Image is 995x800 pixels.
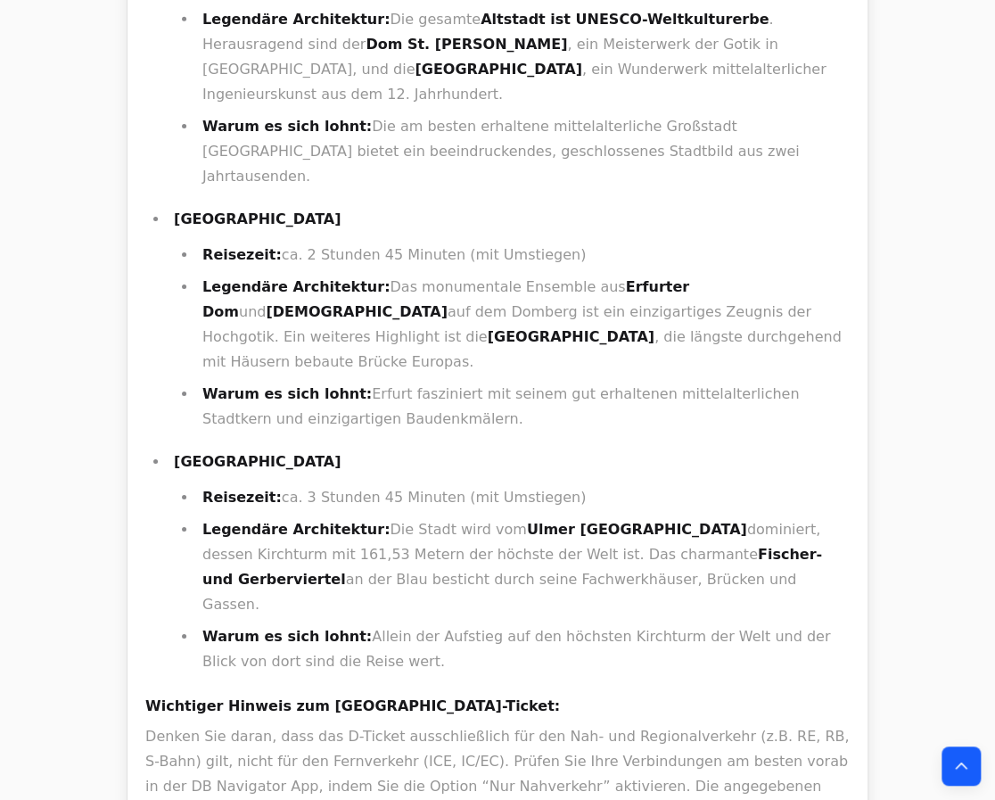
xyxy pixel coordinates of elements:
h4: Wichtiger Hinweis zum [GEOGRAPHIC_DATA]-Ticket: [145,696,850,717]
strong: Legendäre Architektur: [202,278,390,295]
strong: [GEOGRAPHIC_DATA] [415,61,581,78]
strong: Warum es sich lohnt: [202,118,372,135]
strong: Erfurter Dom [202,278,689,320]
li: Allein der Aufstieg auf den höchsten Kirchturm der Welt und der Blick von dort sind die Reise wert. [197,624,850,674]
strong: Legendäre Architektur: [202,521,390,538]
li: Das monumentale Ensemble aus und auf dem Domberg ist ein einzigartiges Zeugnis der Hochgotik. Ein... [197,275,850,375]
strong: Warum es sich lohnt: [202,628,372,645]
li: Die gesamte . Herausragend sind der , ein Meisterwerk der Gotik in [GEOGRAPHIC_DATA], und die , e... [197,7,850,107]
strong: Legendäre Architektur: [202,11,390,28]
strong: Ulmer [GEOGRAPHIC_DATA] [527,521,747,538]
strong: [GEOGRAPHIC_DATA] [174,453,341,470]
li: Erfurt fasziniert mit seinem gut erhaltenen mittelalterlichen Stadtkern und einzigartigen Baudenk... [197,382,850,432]
li: ca. 3 Stunden 45 Minuten (mit Umstiegen) [197,485,850,510]
li: Die Stadt wird vom dominiert, dessen Kirchturm mit 161,53 Metern der höchste der Welt ist. Das ch... [197,517,850,617]
strong: Dom St. [PERSON_NAME] [366,36,567,53]
strong: [GEOGRAPHIC_DATA] [174,210,341,227]
strong: Reisezeit: [202,246,282,263]
button: Back to top [942,746,981,786]
li: ca. 2 Stunden 45 Minuten (mit Umstiegen) [197,243,850,268]
li: Die am besten erhaltene mittelalterliche Großstadt [GEOGRAPHIC_DATA] bietet ein beeindruckendes, ... [197,114,850,189]
strong: Warum es sich lohnt: [202,385,372,402]
strong: [GEOGRAPHIC_DATA] [488,328,654,345]
strong: Altstadt ist UNESCO-Weltkulturerbe [481,11,769,28]
strong: Reisezeit: [202,489,282,506]
strong: [DEMOGRAPHIC_DATA] [266,303,447,320]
